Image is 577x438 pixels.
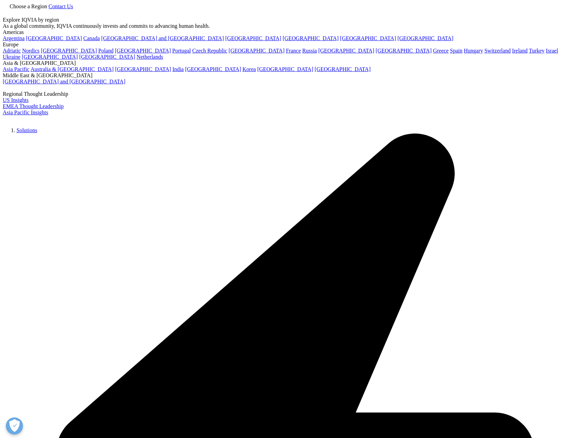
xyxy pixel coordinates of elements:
a: Ukraine [3,54,21,60]
a: Asia Pacific [3,66,30,72]
a: Australia & [GEOGRAPHIC_DATA] [31,66,114,72]
a: Canada [83,35,100,41]
a: Israel [546,48,558,54]
a: EMEA Thought Leadership [3,103,64,109]
a: Czech Republic [192,48,227,54]
a: Adriatic [3,48,21,54]
a: Turkey [529,48,545,54]
a: [GEOGRAPHIC_DATA] [115,48,171,54]
a: Solutions [16,127,37,133]
a: Ireland [512,48,528,54]
button: Open Preferences [6,417,23,435]
a: [GEOGRAPHIC_DATA] and [GEOGRAPHIC_DATA] [3,79,125,84]
a: Contact Us [48,3,73,9]
div: As a global community, IQVIA continuously invests and commits to advancing human health. [3,23,574,29]
a: [GEOGRAPHIC_DATA] [26,35,82,41]
a: [GEOGRAPHIC_DATA] [282,35,338,41]
a: [GEOGRAPHIC_DATA] [376,48,431,54]
a: [GEOGRAPHIC_DATA] [22,54,78,60]
a: Poland [98,48,113,54]
a: Portugal [172,48,191,54]
a: Asia Pacific Insights [3,109,48,115]
span: Choose a Region [10,3,47,9]
a: Switzerland [484,48,510,54]
a: [GEOGRAPHIC_DATA] [79,54,135,60]
a: [GEOGRAPHIC_DATA] [115,66,171,72]
div: Regional Thought Leadership [3,91,574,97]
div: Americas [3,29,574,35]
a: [GEOGRAPHIC_DATA] [41,48,97,54]
a: [GEOGRAPHIC_DATA] and [GEOGRAPHIC_DATA] [101,35,224,41]
a: Korea [242,66,256,72]
a: [GEOGRAPHIC_DATA] [229,48,285,54]
a: Nordics [22,48,39,54]
a: [GEOGRAPHIC_DATA] [315,66,371,72]
a: [GEOGRAPHIC_DATA] [225,35,281,41]
div: Asia & [GEOGRAPHIC_DATA] [3,60,574,66]
a: India [172,66,184,72]
a: Spain [450,48,462,54]
a: [GEOGRAPHIC_DATA] [340,35,396,41]
div: Europe [3,42,574,48]
a: US Insights [3,97,28,103]
div: Explore IQVIA by region [3,17,574,23]
a: Netherlands [137,54,163,60]
a: [GEOGRAPHIC_DATA] [318,48,374,54]
div: Middle East & [GEOGRAPHIC_DATA] [3,72,574,79]
a: [GEOGRAPHIC_DATA] [185,66,241,72]
a: Russia [302,48,317,54]
a: France [286,48,301,54]
a: Hungary [464,48,483,54]
a: Greece [433,48,448,54]
a: [GEOGRAPHIC_DATA] [397,35,453,41]
a: Argentina [3,35,25,41]
a: [GEOGRAPHIC_DATA] [257,66,313,72]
